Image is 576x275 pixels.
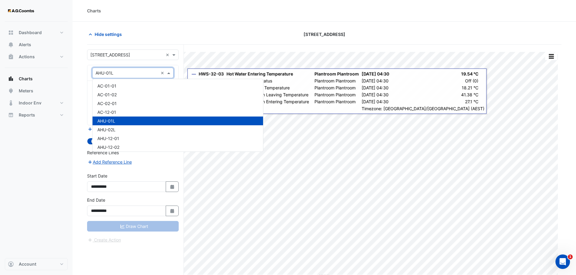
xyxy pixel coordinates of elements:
span: AHU-12-02 [97,145,119,150]
span: Dashboard [19,30,42,36]
button: Actions [5,51,68,63]
ng-dropdown-panel: Options list [92,79,263,152]
button: Add Reference Line [87,158,132,165]
app-icon: Dashboard [8,30,14,36]
button: Dashboard [5,27,68,39]
span: Reports [19,112,35,118]
label: Start Date [87,173,107,179]
span: AC-12-01 [97,110,116,115]
span: Indoor Env [19,100,41,106]
span: Clear [161,70,166,76]
button: Hide settings [87,29,126,40]
span: [STREET_ADDRESS] [304,31,345,37]
button: Account [5,258,68,270]
button: Meters [5,85,68,97]
app-icon: Indoor Env [8,100,14,106]
fa-icon: Select Date [170,208,175,213]
button: Reports [5,109,68,121]
span: 1 [568,254,573,259]
button: Add Equipment [87,126,124,133]
div: Charts [87,8,101,14]
iframe: Intercom live chat [555,254,570,269]
app-escalated-ticket-create-button: Please correct errors first [87,237,121,242]
app-icon: Meters [8,88,14,94]
label: End Date [87,197,105,203]
span: Actions [19,54,35,60]
span: Clear [166,52,171,58]
span: AHU-01L [97,118,115,123]
fa-icon: Select Date [170,184,175,189]
app-icon: Reports [8,112,14,118]
span: AC-01-02 [97,92,117,97]
span: Hide settings [95,31,122,37]
span: Charts [19,76,33,82]
span: Meters [19,88,33,94]
button: Alerts [5,39,68,51]
span: AHU-12-01 [97,136,119,141]
span: AC-01-01 [97,83,116,88]
span: AHU-02L [97,127,116,132]
button: More Options [545,53,557,60]
span: AC-02-01 [97,101,117,106]
app-icon: Charts [8,76,14,82]
button: Indoor Env [5,97,68,109]
label: Reference Lines [87,149,119,156]
span: Account [19,261,36,267]
app-icon: Alerts [8,42,14,48]
span: Alerts [19,42,31,48]
button: Charts [5,73,68,85]
img: Company Logo [7,5,34,17]
app-icon: Actions [8,54,14,60]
